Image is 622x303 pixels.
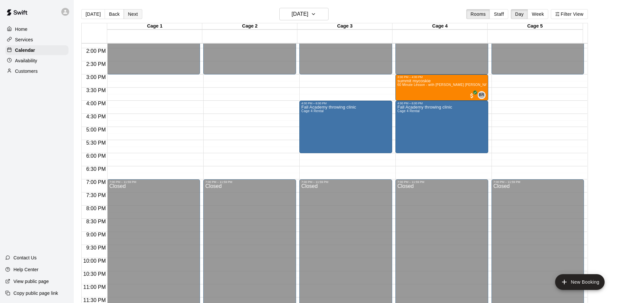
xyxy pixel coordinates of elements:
[397,102,486,105] div: 4:00 PM – 6:00 PM
[85,114,108,119] span: 4:30 PM
[395,74,488,101] div: 3:00 PM – 4:00 PM: summit mycoskie
[493,180,582,184] div: 7:00 PM – 11:59 PM
[478,91,486,99] div: Billy Jack Ryan
[82,271,107,277] span: 10:30 PM
[85,179,108,185] span: 7:00 PM
[480,91,486,99] span: Billy Jack Ryan
[397,109,420,113] span: Cage 4 Rental
[291,10,308,19] h6: [DATE]
[469,92,475,99] span: All customers have paid
[301,109,324,113] span: Cage 4 Rental
[81,9,105,19] button: [DATE]
[5,66,69,76] a: Customers
[13,254,37,261] p: Contact Us
[85,88,108,93] span: 3:30 PM
[392,23,488,30] div: Cage 4
[85,166,108,172] span: 6:30 PM
[82,284,107,290] span: 11:00 PM
[85,61,108,67] span: 2:30 PM
[85,127,108,132] span: 5:00 PM
[85,245,108,251] span: 9:30 PM
[397,180,486,184] div: 7:00 PM – 11:59 PM
[105,9,124,19] button: Back
[299,101,392,153] div: 4:00 PM – 6:00 PM: Fall Academy throwing clinic
[109,180,198,184] div: 7:00 PM – 11:59 PM
[397,75,486,79] div: 3:00 PM – 4:00 PM
[82,297,107,303] span: 11:30 PM
[511,9,528,19] button: Day
[13,278,49,285] p: View public page
[466,9,490,19] button: Rooms
[85,219,108,224] span: 8:30 PM
[15,57,37,64] p: Availability
[490,9,508,19] button: Staff
[85,101,108,106] span: 4:00 PM
[85,48,108,54] span: 2:00 PM
[297,23,392,30] div: Cage 3
[488,23,583,30] div: Cage 5
[528,9,548,19] button: Week
[107,23,202,30] div: Cage 1
[85,192,108,198] span: 7:30 PM
[82,258,107,264] span: 10:00 PM
[279,8,329,20] button: [DATE]
[555,274,605,290] button: add
[202,23,297,30] div: Cage 2
[395,101,488,153] div: 4:00 PM – 6:00 PM: Fall Academy throwing clinic
[5,24,69,34] a: Home
[85,74,108,80] span: 3:00 PM
[15,47,35,53] p: Calendar
[5,35,69,45] a: Services
[85,232,108,237] span: 9:00 PM
[15,36,33,43] p: Services
[13,290,58,296] p: Copy public page link
[551,9,588,19] button: Filter View
[397,83,493,87] span: 60 Minute Lesson - with [PERSON_NAME] [PERSON_NAME]
[479,92,484,98] span: BR
[85,206,108,211] span: 8:00 PM
[301,180,390,184] div: 7:00 PM – 11:59 PM
[124,9,142,19] button: Next
[301,102,390,105] div: 4:00 PM – 6:00 PM
[85,153,108,159] span: 6:00 PM
[5,56,69,66] a: Availability
[13,266,38,273] p: Help Center
[15,68,38,74] p: Customers
[5,45,69,55] a: Calendar
[205,180,294,184] div: 7:00 PM – 11:59 PM
[15,26,28,32] p: Home
[85,140,108,146] span: 5:30 PM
